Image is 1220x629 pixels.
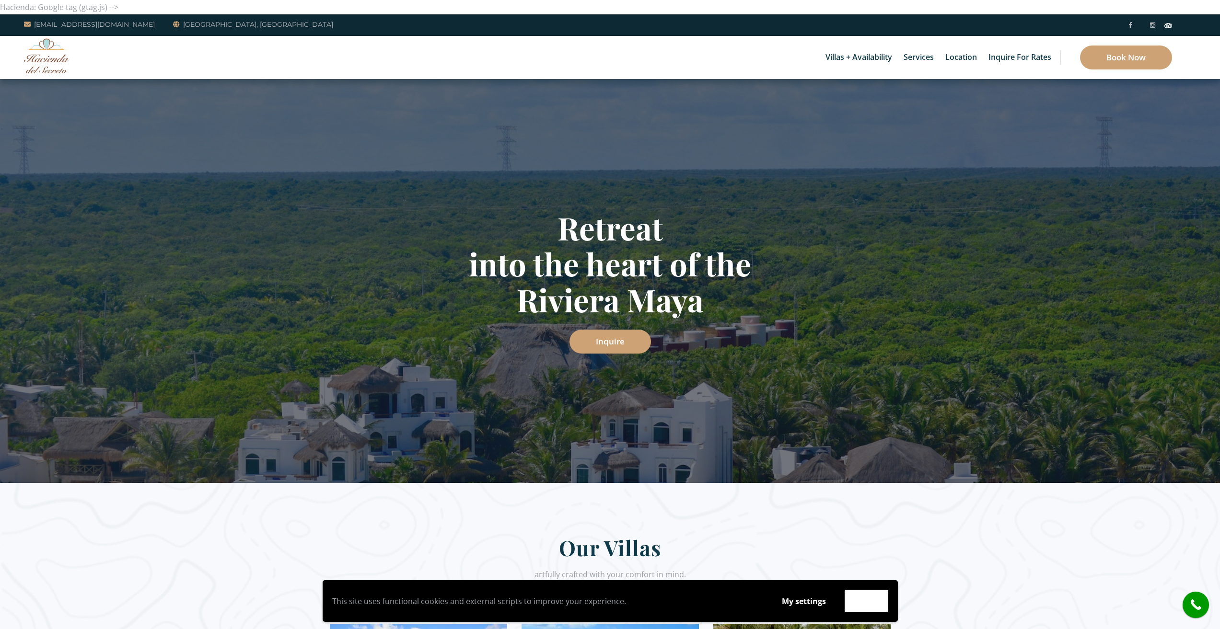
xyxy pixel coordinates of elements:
[984,36,1056,79] a: Inquire for Rates
[1183,592,1209,618] a: call
[941,36,982,79] a: Location
[24,38,70,73] img: Awesome Logo
[330,567,891,595] div: artfully crafted with your comfort in mind.
[330,210,891,318] h1: Retreat into the heart of the Riviera Maya
[845,590,888,612] button: Accept
[1080,46,1172,69] a: Book Now
[330,534,891,567] h2: Our Villas
[1185,594,1207,616] i: call
[773,590,835,612] button: My settings
[332,594,763,608] p: This site uses functional cookies and external scripts to improve your experience.
[821,36,897,79] a: Villas + Availability
[173,19,333,30] a: [GEOGRAPHIC_DATA], [GEOGRAPHIC_DATA]
[899,36,939,79] a: Services
[1164,23,1172,28] img: Tripadvisor_logomark.svg
[24,19,155,30] a: [EMAIL_ADDRESS][DOMAIN_NAME]
[569,330,651,354] a: Inquire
